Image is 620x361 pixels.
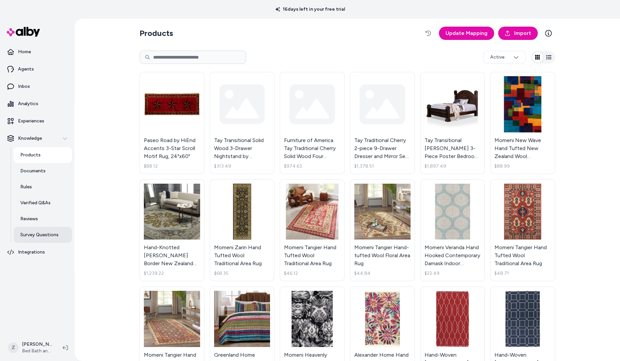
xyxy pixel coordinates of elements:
a: Momeni Zarin Hand Tufted Wool Traditional Area RugMomeni Zarin Hand Tufted Wool Traditional Area ... [210,179,275,281]
span: Import [514,29,531,37]
p: Inbox [18,83,30,90]
a: Momeni Veranda Hand Hooked Contemporary Damask Indoor Outdoor RugMomeni Veranda Hand Hooked Conte... [420,179,485,281]
p: [PERSON_NAME] [22,341,52,348]
a: Update Mapping [439,27,494,40]
a: Tay Transitional Cherry Wood 3-Piece Poster Bedroom Set by Furniture of AmericaTay Transitional [... [420,72,485,174]
a: Experiences [3,113,72,129]
a: Home [3,44,72,60]
p: Integrations [18,249,45,256]
p: Survey Questions [20,232,59,238]
a: Products [14,147,72,163]
a: Paseo Road by HiEnd Accents 3-Star Scroll Motif Rug, 24"x60"Paseo Road by HiEnd Accents 3-Star Sc... [140,72,204,174]
span: Z [8,342,19,353]
a: Analytics [3,96,72,112]
a: Momeni Tangier Hand-tufted Wool Floral Area RugMomeni Tangier Hand-tufted Wool Floral Area Rug$44.84 [350,179,415,281]
p: Documents [20,168,46,174]
p: Verified Q&As [20,200,51,206]
p: Experiences [18,118,44,124]
a: Reviews [14,211,72,227]
a: Momeni Tangier Hand Tufted Wool Traditional Area RugMomeni Tangier Hand Tufted Wool Traditional A... [280,179,345,281]
a: Tay Traditional Cherry 2-piece 9-Drawer Dresser and Mirror Set by Furniture of America$1,378.51 [350,72,415,174]
a: Agents [3,61,72,77]
p: 16 days left in your free trial [271,6,349,13]
a: Momeni Tangier Hand Tufted Wool Traditional Area RugMomeni Tangier Hand Tufted Wool Traditional A... [490,179,555,281]
a: Tay Transitional Solid Wood 3-Drawer Nightstand by Furniture of America$313.49 [210,72,275,174]
a: Momeni New Wave Hand Tufted New Zealand Wool Contemporary Geometric Area RugMomeni New Wave Hand ... [490,72,555,174]
a: Verified Q&As [14,195,72,211]
a: Furniture of America Tay Traditional Cherry Solid Wood Four Poster Bed$974.63 [280,72,345,174]
a: Integrations [3,244,72,260]
span: Update Mapping [446,29,487,37]
a: Hand-Knotted Tim Border New Zealand Wool Area RugHand-Knotted [PERSON_NAME] Border New Zealand Wo... [140,179,204,281]
h2: Products [140,28,173,39]
img: alby Logo [7,27,40,37]
a: Documents [14,163,72,179]
p: Knowledge [18,135,42,142]
a: Inbox [3,79,72,94]
p: Products [20,152,41,158]
button: Z[PERSON_NAME]Bed Bath and Beyond [4,337,57,358]
button: Knowledge [3,130,72,146]
span: Bed Bath and Beyond [22,348,52,354]
p: Home [18,49,31,55]
p: Analytics [18,100,38,107]
p: Rules [20,184,32,190]
a: Rules [14,179,72,195]
a: Import [498,27,538,40]
button: Active [483,51,526,64]
a: Survey Questions [14,227,72,243]
p: Agents [18,66,34,73]
p: Reviews [20,216,38,222]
